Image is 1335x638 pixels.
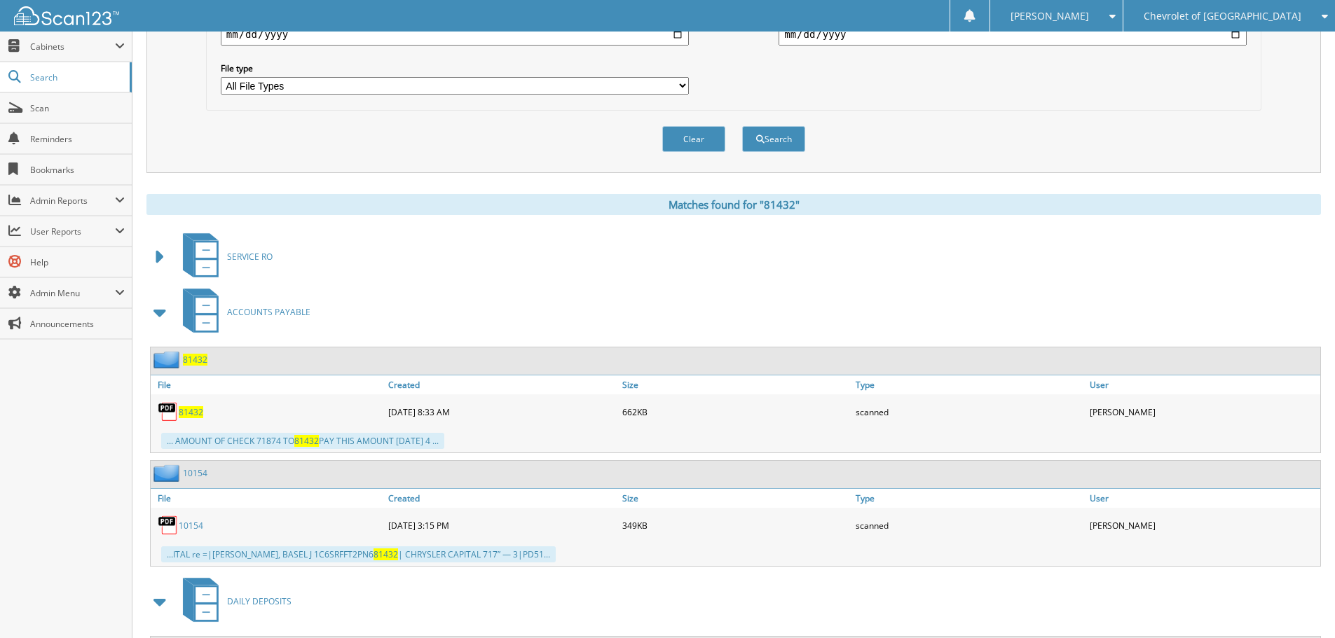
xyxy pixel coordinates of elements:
a: 81432 [179,406,203,418]
span: Help [30,256,125,268]
a: ACCOUNTS PAYABLE [174,284,310,340]
a: 10154 [183,467,207,479]
a: Type [852,375,1086,394]
span: Scan [30,102,125,114]
span: Announcements [30,318,125,330]
a: SERVICE RO [174,229,273,284]
a: User [1086,375,1320,394]
div: scanned [852,511,1086,539]
div: ... AMOUNT OF CHECK 71874 TO PAY THIS AMOUNT [DATE] 4 ... [161,433,444,449]
a: 81432 [183,354,207,366]
span: ACCOUNTS PAYABLE [227,306,310,318]
img: PDF.png [158,515,179,536]
span: User Reports [30,226,115,237]
div: ...ITAL re =|[PERSON_NAME], BASEL J 1C6SRFFT2PN6 | CHRYSLER CAPITAL 717” — 3|PD51... [161,546,556,562]
button: Search [742,126,805,152]
span: 81432 [374,548,398,560]
span: Search [30,71,123,83]
a: Size [619,489,853,508]
span: [PERSON_NAME] [1011,12,1089,20]
img: folder2.png [153,351,183,368]
span: Chevrolet of [GEOGRAPHIC_DATA] [1144,12,1301,20]
span: 81432 [294,435,319,447]
input: end [779,23,1247,46]
a: Created [385,375,619,394]
a: User [1086,489,1320,508]
div: 662KB [619,398,853,426]
div: scanned [852,398,1086,426]
a: Size [619,375,853,394]
a: 10154 [179,520,203,532]
span: Admin Reports [30,195,115,207]
span: Reminders [30,133,125,145]
div: [DATE] 3:15 PM [385,511,619,539]
div: [PERSON_NAME] [1086,398,1320,426]
a: File [151,375,385,394]
input: start [221,23,689,46]
a: Created [385,489,619,508]
iframe: Chat Widget [1265,571,1335,638]
img: scan123-logo-white.svg [14,6,119,25]
a: Type [852,489,1086,508]
button: Clear [662,126,725,152]
a: DAILY DEPOSITS [174,574,292,629]
div: [DATE] 8:33 AM [385,398,619,426]
div: 349KB [619,511,853,539]
img: folder2.png [153,464,183,482]
label: File type [221,62,689,74]
span: SERVICE RO [227,251,273,263]
div: Matches found for "81432" [146,194,1321,215]
span: Admin Menu [30,287,115,299]
div: [PERSON_NAME] [1086,511,1320,539]
span: Cabinets [30,41,115,53]
span: Bookmarks [30,164,125,176]
span: DAILY DEPOSITS [227,595,292,607]
img: PDF.png [158,401,179,422]
a: File [151,489,385,508]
